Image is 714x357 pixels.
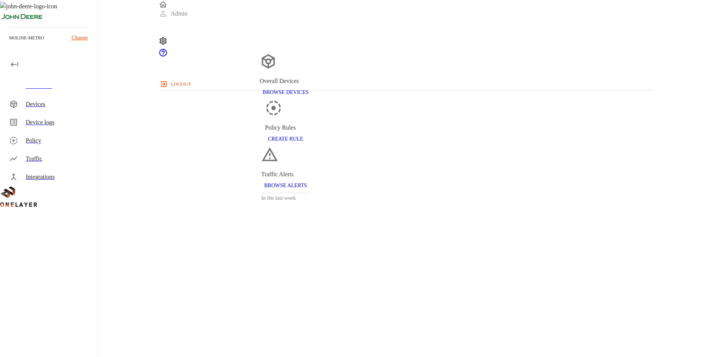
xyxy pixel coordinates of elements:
a: onelayer-support [159,52,168,58]
a: CREATE RULE [265,135,306,142]
button: logout [159,78,194,90]
p: Admin [171,9,187,18]
button: CREATE RULE [265,132,306,146]
button: BROWSE ALERTS [261,179,310,193]
div: Traffic Alerts [261,170,310,179]
h3: In the last week [261,193,310,203]
a: logout [159,78,652,90]
a: BROWSE ALERTS [261,182,310,188]
button: BROWSE DEVICES [260,86,311,100]
span: Support Portal [159,52,168,58]
a: BROWSE DEVICES [260,89,311,95]
div: Policy Rules [265,123,306,132]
